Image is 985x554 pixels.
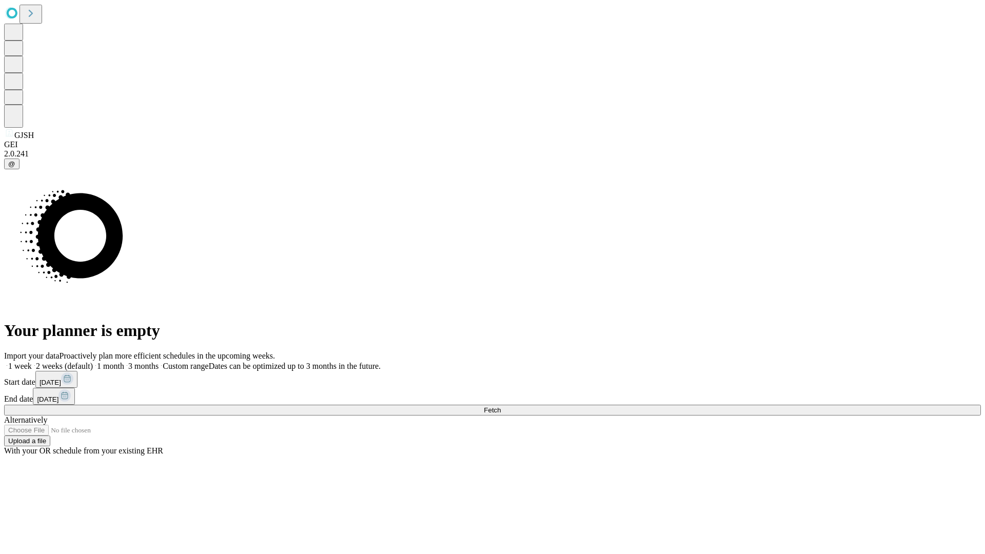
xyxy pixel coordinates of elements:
button: [DATE] [35,371,77,388]
button: Fetch [4,405,981,415]
span: Import your data [4,351,60,360]
button: [DATE] [33,388,75,405]
div: Start date [4,371,981,388]
span: Dates can be optimized up to 3 months in the future. [209,362,381,370]
button: @ [4,159,19,169]
span: [DATE] [40,379,61,386]
span: GJSH [14,131,34,140]
span: 3 months [128,362,159,370]
span: With your OR schedule from your existing EHR [4,446,163,455]
button: Upload a file [4,436,50,446]
div: End date [4,388,981,405]
span: 2 weeks (default) [36,362,93,370]
span: 1 week [8,362,32,370]
span: @ [8,160,15,168]
span: Custom range [163,362,208,370]
h1: Your planner is empty [4,321,981,340]
div: 2.0.241 [4,149,981,159]
span: [DATE] [37,395,58,403]
span: Alternatively [4,415,47,424]
div: GEI [4,140,981,149]
span: 1 month [97,362,124,370]
span: Proactively plan more efficient schedules in the upcoming weeks. [60,351,275,360]
span: Fetch [484,406,501,414]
